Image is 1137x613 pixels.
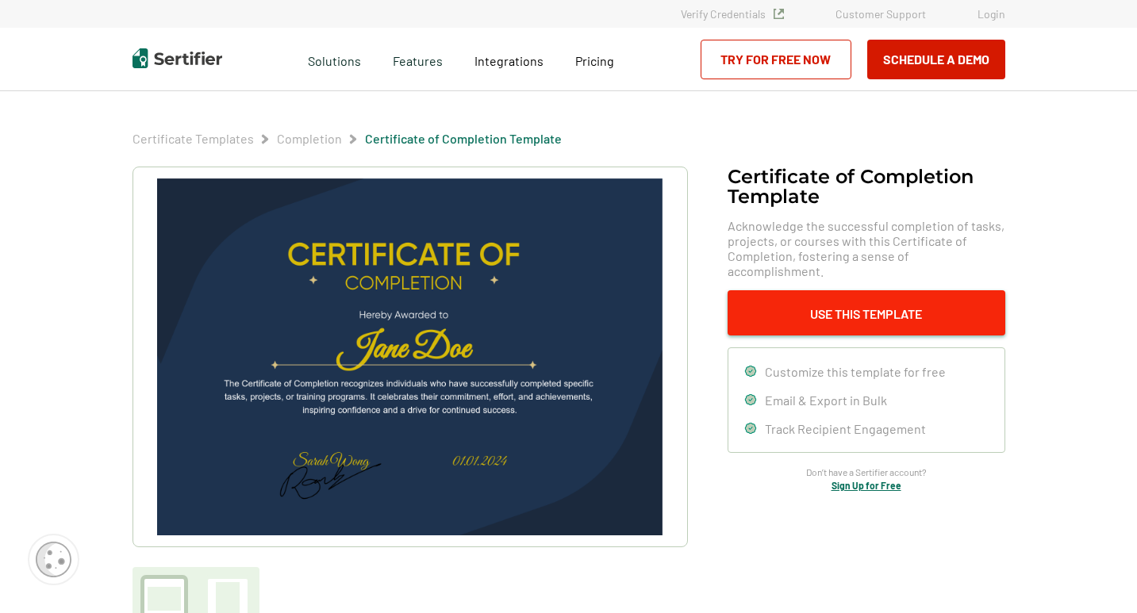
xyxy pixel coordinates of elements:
span: Don’t have a Sertifier account? [806,465,927,480]
img: Sertifier | Digital Credentialing Platform [133,48,222,68]
span: Certificate of Completion Template [365,131,562,147]
span: Solutions [308,49,361,69]
span: Certificate Templates [133,131,254,147]
img: Cookie Popup Icon [36,542,71,577]
img: Certificate of Completion Template [157,178,662,535]
a: Sign Up for Free [832,480,901,491]
span: Completion [277,131,342,147]
a: Completion [277,131,342,146]
a: Verify Credentials [681,7,784,21]
span: Email & Export in Bulk [765,393,887,408]
a: Login [978,7,1005,21]
a: Integrations [474,49,544,69]
img: Verified [774,9,784,19]
button: Schedule a Demo [867,40,1005,79]
a: Customer Support [835,7,926,21]
span: Customize this template for free [765,364,946,379]
span: Acknowledge the successful completion of tasks, projects, or courses with this Certificate of Com... [728,218,1005,278]
span: Integrations [474,53,544,68]
a: Try for Free Now [701,40,851,79]
span: Pricing [575,53,614,68]
span: Track Recipient Engagement [765,421,926,436]
a: Pricing [575,49,614,69]
span: Features [393,49,443,69]
a: Certificate Templates [133,131,254,146]
div: Breadcrumb [133,131,562,147]
a: Certificate of Completion Template [365,131,562,146]
h1: Certificate of Completion Template [728,167,1005,206]
iframe: Chat Widget [1058,537,1137,613]
button: Use This Template [728,290,1005,335]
